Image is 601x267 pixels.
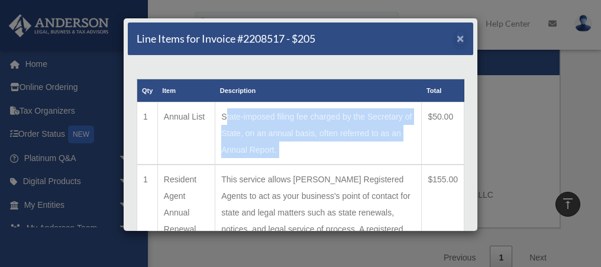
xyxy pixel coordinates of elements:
td: $50.00 [422,102,464,165]
span: × [457,31,464,45]
td: Annual List [157,102,215,165]
th: Item [157,79,215,102]
td: 1 [137,102,158,165]
th: Description [215,79,422,102]
td: State-imposed filing fee charged by the Secretary of State, on an annual basis, often referred to... [215,102,422,165]
h5: Line Items for Invoice #2208517 - $205 [137,31,315,46]
button: Close [457,32,464,44]
th: Total [422,79,464,102]
th: Qty [137,79,158,102]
